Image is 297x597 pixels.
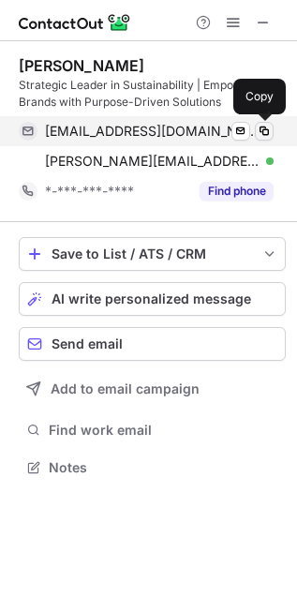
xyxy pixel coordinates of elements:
button: save-profile-one-click [19,237,286,271]
button: Send email [19,327,286,361]
div: [PERSON_NAME] [19,56,144,75]
span: AI write personalized message [52,291,251,306]
img: ContactOut v5.3.10 [19,11,131,34]
button: Reveal Button [200,182,274,201]
span: Send email [52,336,123,351]
span: Notes [49,459,278,476]
span: [EMAIL_ADDRESS][DOMAIN_NAME] [45,123,260,140]
span: Add to email campaign [51,381,200,396]
button: AI write personalized message [19,282,286,316]
span: Find work email [49,422,278,439]
div: Save to List / ATS / CRM [52,246,253,261]
button: Notes [19,455,286,481]
span: [PERSON_NAME][EMAIL_ADDRESS][PERSON_NAME][DOMAIN_NAME] [45,153,260,170]
button: Find work email [19,417,286,443]
button: Add to email campaign [19,372,286,406]
div: Strategic Leader in Sustainability | Empowering Brands with Purpose-Driven Solutions [19,77,286,111]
